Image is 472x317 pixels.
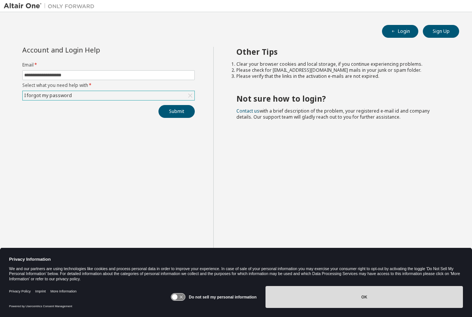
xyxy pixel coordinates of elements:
span: with a brief description of the problem, your registered e-mail id and company details. Our suppo... [236,108,430,120]
h2: Not sure how to login? [236,94,446,104]
label: Select what you need help with [22,82,195,88]
div: I forgot my password [23,91,73,100]
label: Email [22,62,195,68]
li: Clear your browser cookies and local storage, if you continue experiencing problems. [236,61,446,67]
li: Please verify that the links in the activation e-mails are not expired. [236,73,446,79]
button: Sign Up [423,25,459,38]
li: Please check for [EMAIL_ADDRESS][DOMAIN_NAME] mails in your junk or spam folder. [236,67,446,73]
div: I forgot my password [23,91,194,100]
div: Account and Login Help [22,47,160,53]
button: Login [382,25,418,38]
a: Contact us [236,108,259,114]
img: Altair One [4,2,98,10]
button: Submit [158,105,195,118]
h2: Other Tips [236,47,446,57]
